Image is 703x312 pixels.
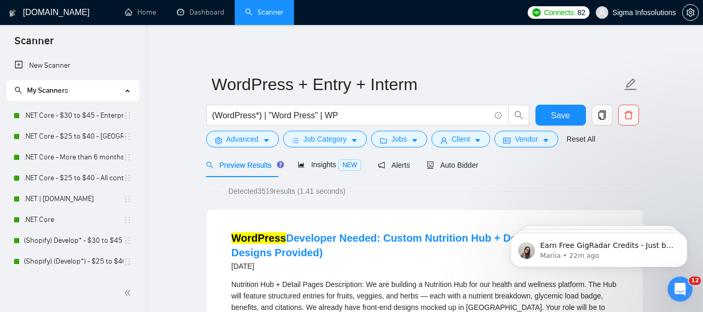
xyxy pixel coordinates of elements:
[6,272,139,293] li: (Shopify) (Develop*)
[6,105,139,126] li: .NET Core - $30 to $45 - Enterprise client - ROW
[232,232,603,258] a: WordPressDeveloper Needed: Custom Nutrition Hub + Detail Pages (Figma Designs Provided)
[276,160,285,169] div: Tooltip anchor
[123,174,132,182] span: holder
[535,105,586,126] button: Save
[371,131,427,147] button: folderJobscaret-down
[508,105,529,126] button: search
[226,133,259,145] span: Advanced
[123,236,132,245] span: holder
[123,111,132,120] span: holder
[232,232,286,244] mark: WordPress
[212,71,622,97] input: Scanner name...
[494,131,558,147] button: idcardVendorcaret-down
[380,136,387,144] span: folder
[298,160,361,169] span: Insights
[551,109,570,122] span: Save
[15,55,131,76] a: New Scanner
[440,136,448,144] span: user
[6,189,139,209] li: .NET | ASP.NET
[15,86,22,94] span: search
[567,133,595,145] a: Reset All
[689,277,701,285] span: 12
[683,8,698,17] span: setting
[378,161,410,169] span: Alerts
[682,4,699,21] button: setting
[303,133,347,145] span: Job Category
[212,109,490,122] input: Search Freelance Jobs...
[391,133,407,145] span: Jobs
[544,7,575,18] span: Connects:
[27,86,68,95] span: My Scanners
[215,136,222,144] span: setting
[427,161,478,169] span: Auto Bidder
[24,189,123,209] a: .NET | [DOMAIN_NAME]
[6,251,139,272] li: (Shopify) (Develop*) - $25 to $40 - USA and Ocenia
[221,185,353,197] span: Detected 3519 results (1.41 seconds)
[503,136,510,144] span: idcard
[6,33,62,55] span: Scanner
[124,288,134,298] span: double-left
[232,260,618,272] div: [DATE]
[668,277,693,302] iframe: Intercom live chat
[123,257,132,266] span: holder
[123,153,132,161] span: holder
[619,110,638,120] span: delete
[6,126,139,147] li: .NET Core - $25 to $40 - USA and Oceania
[6,230,139,251] li: (Shopify) Develop* - $30 to $45 Enterprise
[177,8,224,17] a: dashboardDashboard
[495,112,502,119] span: info-circle
[378,161,385,169] span: notification
[24,251,123,272] a: (Shopify) (Develop*) - $25 to $40 - [GEOGRAPHIC_DATA] and Ocenia
[411,136,418,144] span: caret-down
[263,136,270,144] span: caret-down
[6,147,139,168] li: .NET Core - More than 6 months of work
[206,161,281,169] span: Preview Results
[515,133,538,145] span: Vendor
[427,161,434,169] span: robot
[598,9,606,16] span: user
[283,131,367,147] button: barsJob Categorycaret-down
[206,161,213,169] span: search
[24,147,123,168] a: .NET Core - More than 6 months of work
[452,133,470,145] span: Client
[15,86,68,95] span: My Scanners
[24,168,123,189] a: .NET Core - $25 to $40 - All continents
[578,7,585,18] span: 82
[509,110,529,120] span: search
[474,136,481,144] span: caret-down
[495,211,703,284] iframe: Intercom notifications message
[6,168,139,189] li: .NET Core - $25 to $40 - All continents
[624,78,637,91] span: edit
[206,131,279,147] button: settingAdvancedcaret-down
[682,8,699,17] a: setting
[24,126,123,147] a: .NET Core - $25 to $40 - [GEOGRAPHIC_DATA] and [GEOGRAPHIC_DATA]
[338,159,361,171] span: NEW
[618,105,639,126] button: delete
[592,105,612,126] button: copy
[351,136,358,144] span: caret-down
[9,5,16,21] img: logo
[24,105,123,126] a: .NET Core - $30 to $45 - Enterprise client - ROW
[123,132,132,141] span: holder
[532,8,541,17] img: upwork-logo.png
[298,161,305,168] span: area-chart
[292,136,299,144] span: bars
[592,110,612,120] span: copy
[24,230,123,251] a: (Shopify) Develop* - $30 to $45 Enterprise
[123,216,132,224] span: holder
[431,131,491,147] button: userClientcaret-down
[542,136,549,144] span: caret-down
[24,209,123,230] a: .NET Core
[6,209,139,230] li: .NET Core
[6,55,139,76] li: New Scanner
[125,8,156,17] a: homeHome
[245,8,284,17] a: searchScanner
[123,195,132,203] span: holder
